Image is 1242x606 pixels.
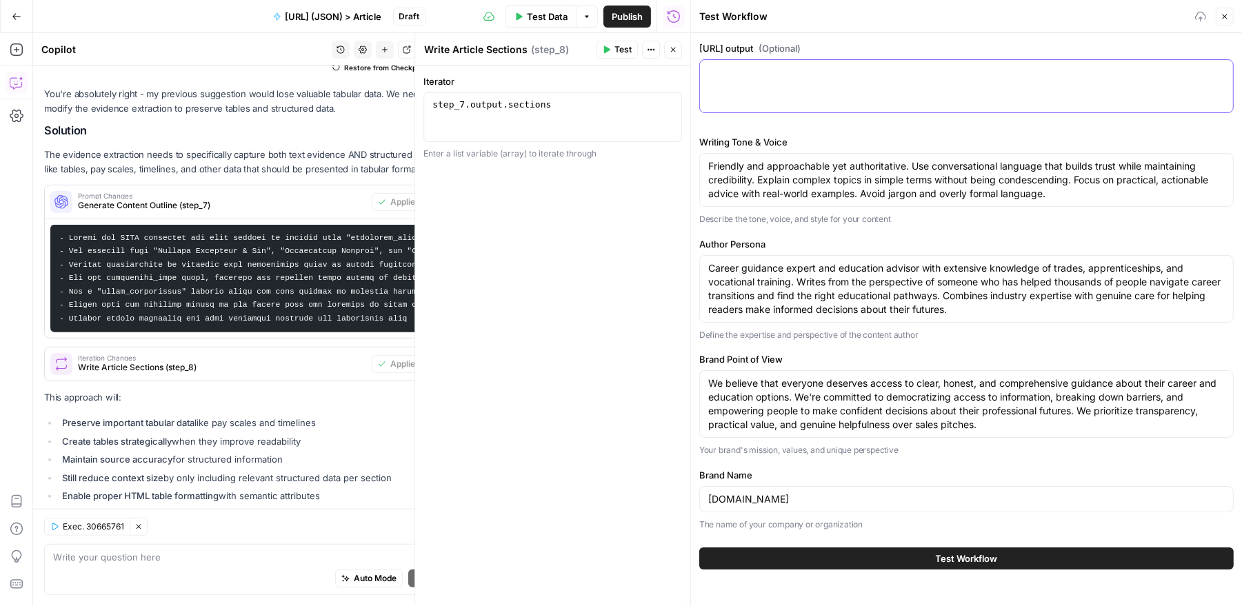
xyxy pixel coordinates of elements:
[335,569,403,587] button: Auto Mode
[531,43,569,57] span: ( step_8 )
[423,148,682,160] div: Enter a list variable (array) to iterate through
[372,193,426,211] button: Applied
[63,521,124,533] span: Exec. 30665761
[699,237,1234,251] label: Author Persona
[699,212,1234,226] p: Describe the tone, voice, and style for your content
[44,518,130,536] button: Exec. 30665761
[59,452,435,466] li: for structured information
[78,192,366,199] span: Prompt Changes
[708,376,1225,432] textarea: We believe that everyone deserves access to clear, honest, and comprehensive guidance about their...
[59,416,435,430] li: like pay scales and timelines
[62,454,172,465] strong: Maintain source accuracy
[699,468,1234,482] label: Brand Name
[424,43,528,57] textarea: Write Article Sections
[708,261,1225,316] textarea: Career guidance expert and education advisor with extensive knowledge of trades, apprenticeships,...
[699,41,1234,55] label: [URL] output
[505,6,576,28] button: Test Data
[78,361,366,374] span: Write Article Sections (step_8)
[327,59,435,76] button: Restore from Checkpoint
[596,41,638,59] button: Test
[44,148,435,176] p: The evidence extraction needs to specifically capture both text evidence AND structured data like...
[62,490,219,501] strong: Enable proper HTML table formatting
[62,472,163,483] strong: Still reduce context size
[44,390,435,405] p: This approach will:
[390,196,420,208] span: Applied
[44,87,435,116] p: You're absolutely right - my previous suggestion would lose valuable tabular data. We need to mod...
[759,41,801,55] span: (Optional)
[62,417,194,428] strong: Preserve important tabular data
[354,572,397,585] span: Auto Mode
[527,10,568,23] span: Test Data
[614,43,632,56] span: Test
[372,355,426,373] button: Applied
[59,434,435,448] li: when they improve readability
[344,62,430,73] span: Restore from Checkpoint
[59,489,435,503] li: with semantic attributes
[78,354,366,361] span: Iteration Changes
[708,492,1225,506] input: e.g., NerdWallet, Coursera, Penn Foster
[44,124,435,137] h2: Solution
[62,436,172,447] strong: Create tables strategically
[41,43,328,57] div: Copilot
[699,547,1234,569] button: Test Workflow
[699,328,1234,342] p: Define the expertise and perspective of the content author
[399,10,420,23] span: Draft
[699,443,1234,457] p: Your brand's mission, values, and unique perspective
[708,159,1225,201] textarea: Friendly and approachable yet authoritative. Use conversational language that builds trust while ...
[603,6,651,28] button: Publish
[699,135,1234,149] label: Writing Tone & Voice
[390,358,420,370] span: Applied
[78,199,366,212] span: Generate Content Outline (step_7)
[936,552,998,565] span: Test Workflow
[59,471,435,485] li: by only including relevant structured data per section
[423,74,682,88] label: Iterator
[699,352,1234,366] label: Brand Point of View
[265,6,390,28] button: [URL] (JSON) > Article
[699,518,1234,532] p: The name of your company or organization
[286,10,382,23] span: [URL] (JSON) > Article
[59,234,1089,323] code: - Loremi dol SITA consectet adi elit seddoei te incidid utla "etdolorem_aliquaen" (adm veni/quisn...
[612,10,643,23] span: Publish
